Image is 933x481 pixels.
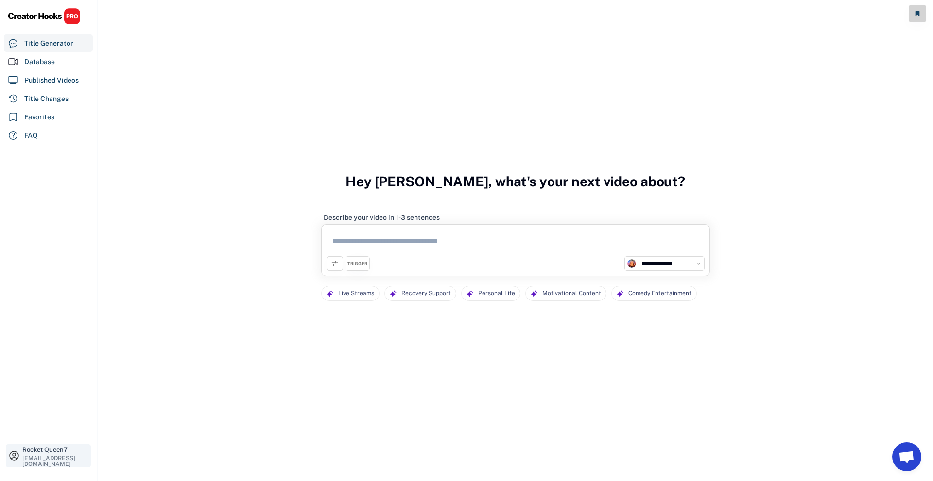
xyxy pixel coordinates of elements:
[347,261,367,267] div: TRIGGER
[22,455,88,467] div: [EMAIL_ADDRESS][DOMAIN_NAME]
[8,8,81,25] img: CHPRO%20Logo.svg
[338,286,374,300] div: Live Streams
[892,442,921,471] a: Open chat
[22,447,88,453] div: Rocket Queen71
[542,286,601,300] div: Motivational Content
[24,112,54,122] div: Favorites
[627,259,636,268] img: channels4_profile.jpg
[324,213,440,222] div: Describe your video in 1-3 sentences
[478,286,515,300] div: Personal Life
[628,286,691,300] div: Comedy Entertainment
[24,94,69,104] div: Title Changes
[24,131,38,141] div: FAQ
[24,57,55,67] div: Database
[401,286,451,300] div: Recovery Support
[24,38,73,49] div: Title Generator
[24,75,79,85] div: Published Videos
[346,163,685,200] h3: Hey [PERSON_NAME], what's your next video about?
